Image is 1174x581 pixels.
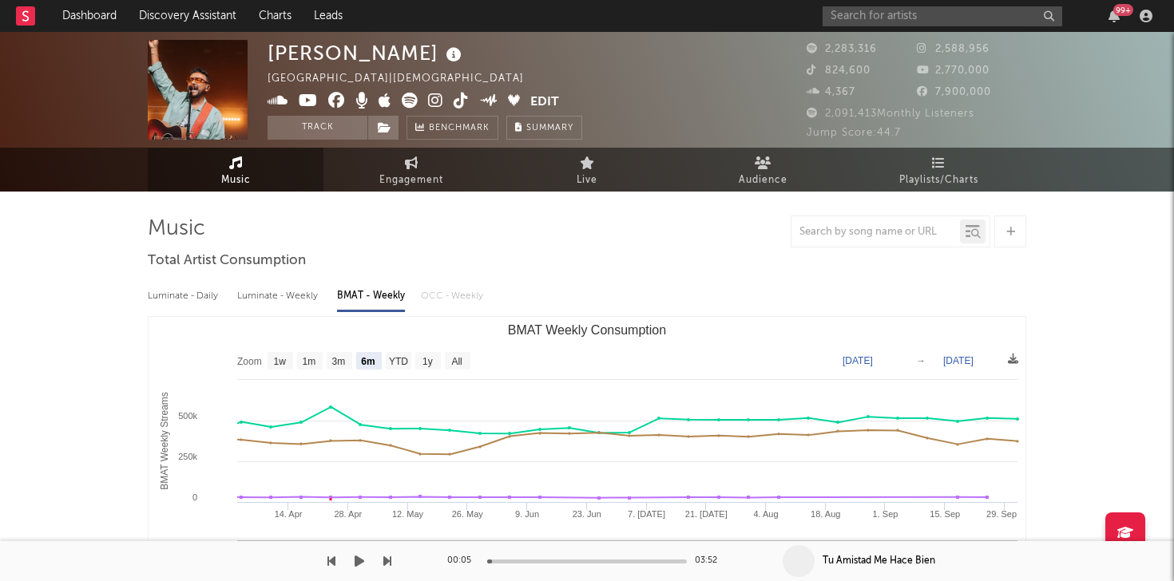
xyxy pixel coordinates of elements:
[361,356,375,367] text: 6m
[337,283,405,310] div: BMAT - Weekly
[237,283,321,310] div: Luminate - Weekly
[392,509,424,519] text: 12. May
[807,87,855,97] span: 4,367
[515,509,539,519] text: 9. Jun
[986,509,1017,519] text: 29. Sep
[675,148,851,192] a: Audience
[148,148,323,192] a: Music
[843,355,873,366] text: [DATE]
[526,124,573,132] span: Summary
[899,171,978,190] span: Playlists/Charts
[506,116,582,140] button: Summary
[753,509,778,519] text: 4. Aug
[323,148,499,192] a: Engagement
[807,44,877,54] span: 2,283,316
[807,65,871,76] span: 824,600
[178,452,197,461] text: 250k
[192,492,197,502] text: 0
[332,356,346,367] text: 3m
[268,69,542,89] div: [GEOGRAPHIC_DATA] | [DEMOGRAPHIC_DATA]
[917,44,990,54] span: 2,588,956
[275,509,303,519] text: 14. Apr
[573,509,601,519] text: 23. Jun
[451,356,462,367] text: All
[917,87,991,97] span: 7,900,000
[807,128,901,138] span: Jump Score: 44.7
[943,355,974,366] text: [DATE]
[811,509,840,519] text: 18. Aug
[148,251,306,271] span: Total Artist Consumption
[685,509,728,519] text: 21. [DATE]
[1109,10,1120,22] button: 99+
[739,171,787,190] span: Audience
[237,356,262,367] text: Zoom
[577,171,597,190] span: Live
[447,551,479,571] div: 00:05
[508,323,666,337] text: BMAT Weekly Consumption
[530,93,559,113] button: Edit
[791,226,960,239] input: Search by song name or URL
[851,148,1026,192] a: Playlists/Charts
[823,554,935,568] div: Tu Amistad Me Hace Bien
[807,109,974,119] span: 2,091,413 Monthly Listeners
[917,65,990,76] span: 2,770,000
[379,171,443,190] span: Engagement
[930,509,960,519] text: 15. Sep
[916,355,926,366] text: →
[1113,4,1133,16] div: 99 +
[148,283,221,310] div: Luminate - Daily
[499,148,675,192] a: Live
[178,411,197,421] text: 500k
[452,509,484,519] text: 26. May
[334,509,362,519] text: 28. Apr
[422,356,433,367] text: 1y
[268,116,367,140] button: Track
[221,171,251,190] span: Music
[268,40,466,66] div: [PERSON_NAME]
[873,509,898,519] text: 1. Sep
[389,356,408,367] text: YTD
[159,392,170,490] text: BMAT Weekly Streams
[274,356,287,367] text: 1w
[823,6,1062,26] input: Search for artists
[429,119,490,138] span: Benchmark
[628,509,665,519] text: 7. [DATE]
[407,116,498,140] a: Benchmark
[695,551,727,571] div: 03:52
[303,356,316,367] text: 1m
